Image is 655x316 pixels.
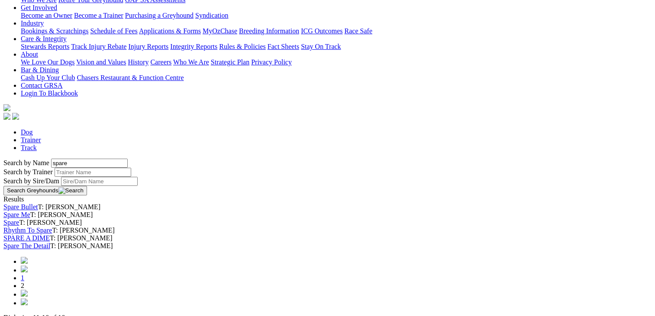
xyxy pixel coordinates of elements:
[301,43,341,50] a: Stay On Track
[195,12,228,19] a: Syndication
[71,43,126,50] a: Track Injury Rebate
[21,58,74,66] a: We Love Our Dogs
[3,203,652,211] div: T: [PERSON_NAME]
[21,66,59,73] a: Bar & Dining
[3,219,19,226] a: Spare
[251,58,292,66] a: Privacy Policy
[3,234,50,242] a: SPARE A DIME
[211,58,249,66] a: Strategic Plan
[268,43,299,50] a: Fact Sheets
[21,136,41,144] a: Trainer
[61,177,138,186] input: Search by Sire/Dam name
[3,227,52,234] a: Rhythm To Spare
[55,168,131,177] input: Search by Trainer name
[21,144,37,151] a: Track
[128,43,168,50] a: Injury Reports
[21,27,652,35] div: Industry
[3,159,49,166] label: Search by Name
[173,58,209,66] a: Who We Are
[3,177,59,185] label: Search by Sire/Dam
[12,113,19,120] img: twitter.svg
[21,274,24,281] a: 1
[21,282,24,289] span: 2
[21,89,78,97] a: Login To Blackbook
[139,27,201,35] a: Applications & Forms
[3,211,652,219] div: T: [PERSON_NAME]
[21,12,652,19] div: Get Involved
[3,242,652,250] div: T: [PERSON_NAME]
[3,203,38,211] a: Spare Bullet
[21,82,62,89] a: Contact GRSA
[21,298,28,305] img: chevrons-right-pager-blue.svg
[170,43,217,50] a: Integrity Reports
[3,195,652,203] div: Results
[21,4,57,11] a: Get Involved
[21,257,28,264] img: chevrons-left-pager-blue.svg
[76,58,126,66] a: Vision and Values
[21,128,33,136] a: Dog
[128,58,148,66] a: History
[3,186,87,195] button: Search Greyhounds
[3,104,10,111] img: logo-grsa-white.png
[21,35,67,42] a: Care & Integrity
[21,27,88,35] a: Bookings & Scratchings
[3,113,10,120] img: facebook.svg
[21,265,28,272] img: chevron-left-pager-blue.svg
[301,27,342,35] a: ICG Outcomes
[3,219,652,227] div: T: [PERSON_NAME]
[21,19,44,27] a: Industry
[3,211,30,218] a: Spare Me
[21,12,72,19] a: Become an Owner
[21,74,75,81] a: Cash Up Your Club
[21,43,69,50] a: Stewards Reports
[3,242,50,249] a: Spare The Detail
[58,187,84,194] img: Search
[21,58,652,66] div: About
[219,43,266,50] a: Rules & Policies
[77,74,184,81] a: Chasers Restaurant & Function Centre
[203,27,237,35] a: MyOzChase
[150,58,171,66] a: Careers
[74,12,123,19] a: Become a Trainer
[51,159,128,168] input: Search by Greyhound name
[21,51,38,58] a: About
[21,43,652,51] div: Care & Integrity
[3,234,652,242] div: T: [PERSON_NAME]
[344,27,372,35] a: Race Safe
[21,290,28,297] img: chevron-right-pager-blue.svg
[3,168,53,176] label: Search by Trainer
[125,12,194,19] a: Purchasing a Greyhound
[3,227,652,234] div: T: [PERSON_NAME]
[239,27,299,35] a: Breeding Information
[21,74,652,82] div: Bar & Dining
[90,27,137,35] a: Schedule of Fees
